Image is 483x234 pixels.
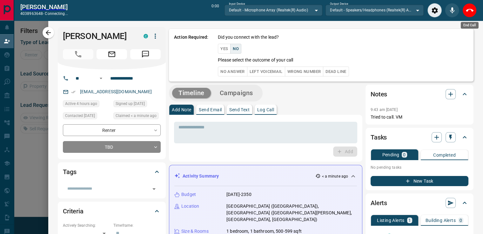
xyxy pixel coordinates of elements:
[113,100,161,109] div: Wed May 20 2020
[426,218,456,223] p: Building Alerts
[371,87,468,102] div: Notes
[97,75,105,82] button: Open
[174,170,357,182] div: Activity Summary< a minute ago
[226,203,357,223] p: [GEOGRAPHIC_DATA] ([GEOGRAPHIC_DATA]), [GEOGRAPHIC_DATA] ([GEOGRAPHIC_DATA][PERSON_NAME], [GEOGRA...
[116,101,145,107] span: Signed up [DATE]
[20,3,68,11] h2: [PERSON_NAME]
[257,107,274,112] p: Log Call
[211,3,219,17] p: 0:00
[63,141,161,153] div: TBD
[460,218,462,223] p: 0
[218,34,279,41] p: Did you connect with the lead?
[116,113,157,119] span: Claimed < a minute ago
[63,204,161,219] div: Criteria
[63,31,134,41] h1: [PERSON_NAME]
[433,153,456,157] p: Completed
[247,67,285,76] button: Left Voicemail
[181,191,196,198] p: Budget
[285,67,323,76] button: Wrong Number
[218,67,247,76] button: No Answer
[462,3,477,17] div: End Call
[213,88,259,98] button: Campaigns
[150,185,158,193] button: Open
[63,167,76,177] h2: Tags
[199,107,222,112] p: Send Email
[371,163,468,172] p: No pending tasks
[63,112,110,121] div: Mon Sep 14 2020
[80,89,152,94] a: [EMAIL_ADDRESS][DOMAIN_NAME]
[172,107,191,112] p: Add Note
[65,113,95,119] span: Contacted [DATE]
[371,195,468,211] div: Alerts
[63,49,93,59] span: Call
[63,223,110,228] p: Actively Searching:
[218,57,293,63] p: Please select the outcome of your call
[461,22,479,29] div: End Call
[322,173,348,179] p: < a minute ago
[63,164,161,179] div: Tags
[371,176,468,186] button: New Task
[229,2,245,6] label: Input Device
[382,153,399,157] p: Pending
[97,49,127,59] span: Email
[63,206,84,216] h2: Criteria
[71,90,76,94] svg: Email Verified
[377,218,405,223] p: Listing Alerts
[403,153,406,157] p: 0
[371,107,398,112] p: 9:43 am [DATE]
[45,11,68,16] span: connecting...
[63,124,161,136] div: Renter
[427,3,442,17] div: Audio Settings
[65,101,97,107] span: Active 4 hours ago
[371,114,468,120] p: Tried to call. VM
[181,203,199,210] p: Location
[225,5,323,16] div: Default - Microphone Array (Realtek(R) Audio)
[174,34,208,76] p: Action Required:
[445,3,459,17] div: Mute
[371,198,387,208] h2: Alerts
[371,89,387,99] h2: Notes
[371,132,387,142] h2: Tasks
[229,107,250,112] p: Send Text
[113,112,161,121] div: Thu Aug 14 2025
[325,5,424,16] div: Default - Speakers/Headphones (Realtek(R) Audio)
[113,223,161,228] p: Timeframe:
[144,34,148,38] div: condos.ca
[172,88,211,98] button: Timeline
[20,11,68,16] p: 4038963648 -
[63,100,110,109] div: Thu Aug 14 2025
[130,49,161,59] span: Message
[230,44,241,54] button: No
[183,173,219,179] p: Activity Summary
[218,44,231,54] button: Yes
[330,2,348,6] label: Output Device
[226,191,251,198] p: [DATE]-2350
[371,130,468,145] div: Tasks
[323,67,349,76] button: Dead Line
[408,218,411,223] p: 1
